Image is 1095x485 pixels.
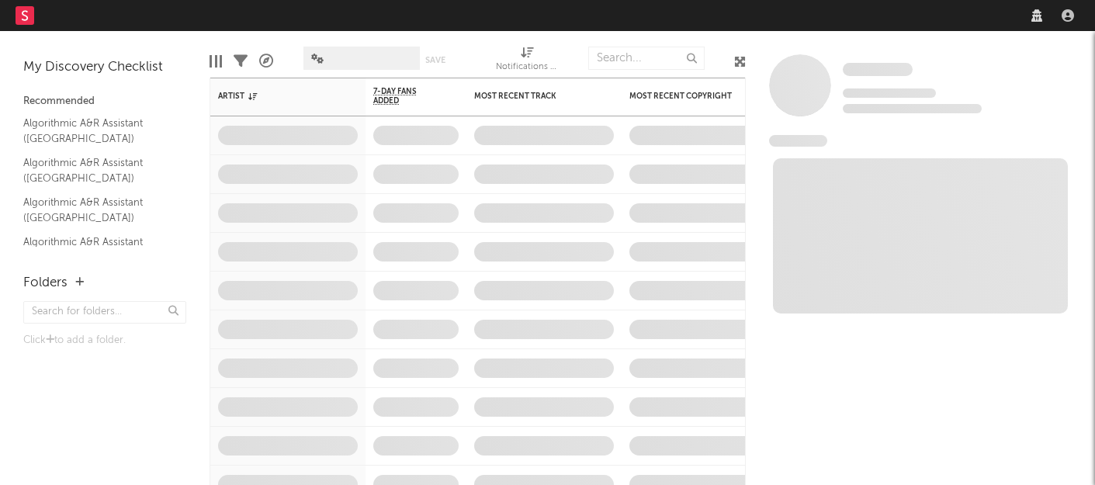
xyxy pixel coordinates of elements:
[23,58,186,77] div: My Discovery Checklist
[843,104,982,113] span: 0 fans last week
[23,115,171,147] a: Algorithmic A&R Assistant ([GEOGRAPHIC_DATA])
[843,88,936,98] span: Tracking Since: [DATE]
[629,92,746,101] div: Most Recent Copyright
[843,63,913,76] span: Some Artist
[425,56,445,64] button: Save
[843,62,913,78] a: Some Artist
[23,301,186,324] input: Search for folders...
[259,39,273,84] div: A&R Pipeline
[218,92,334,101] div: Artist
[474,92,591,101] div: Most Recent Track
[23,274,68,293] div: Folders
[23,234,171,265] a: Algorithmic A&R Assistant ([GEOGRAPHIC_DATA])
[23,92,186,111] div: Recommended
[23,331,186,350] div: Click to add a folder.
[496,58,558,77] div: Notifications (Artist)
[23,154,171,186] a: Algorithmic A&R Assistant ([GEOGRAPHIC_DATA])
[373,87,435,106] span: 7-Day Fans Added
[588,47,705,70] input: Search...
[210,39,222,84] div: Edit Columns
[23,194,171,226] a: Algorithmic A&R Assistant ([GEOGRAPHIC_DATA])
[496,39,558,84] div: Notifications (Artist)
[234,39,248,84] div: Filters
[769,135,827,147] span: News Feed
